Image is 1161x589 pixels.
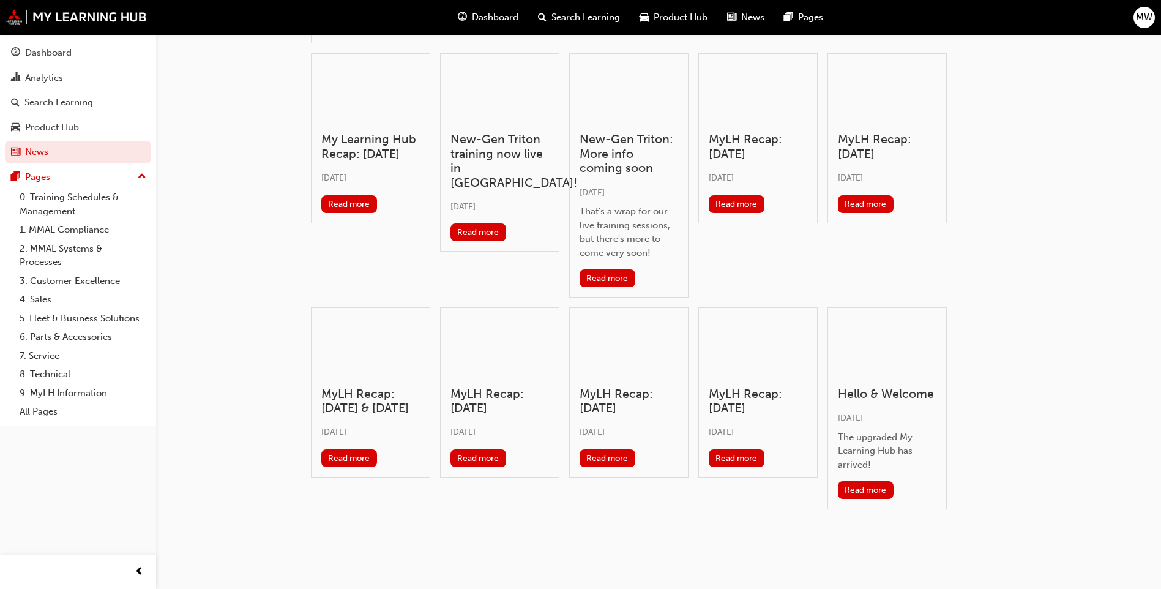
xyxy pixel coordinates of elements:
a: 4. Sales [15,290,151,309]
a: MyLH Recap: [DATE] & [DATE][DATE]Read more [311,307,430,478]
a: MyLH Recap: [DATE][DATE]Read more [698,307,818,478]
button: Pages [5,166,151,189]
span: Search Learning [551,10,620,24]
a: All Pages [15,402,151,421]
span: pages-icon [11,172,20,183]
a: New-Gen Triton: More info coming soon[DATE]That's a wrap for our live training sessions, but ther... [569,53,689,298]
div: Product Hub [25,121,79,135]
span: guage-icon [458,10,467,25]
a: MyLH Recap: [DATE][DATE]Read more [440,307,559,478]
a: Search Learning [5,91,151,114]
h3: Hello & Welcome [838,387,936,401]
a: 8. Technical [15,365,151,384]
button: Read more [450,223,506,241]
span: [DATE] [450,201,476,212]
span: [DATE] [580,427,605,437]
a: Hello & Welcome[DATE]The upgraded My Learning Hub has arrived!Read more [827,307,947,509]
a: Analytics [5,67,151,89]
a: Dashboard [5,42,151,64]
span: [DATE] [321,173,346,183]
span: pages-icon [784,10,793,25]
div: Search Learning [24,96,93,110]
div: Analytics [25,71,63,85]
span: [DATE] [709,173,734,183]
span: search-icon [11,97,20,108]
span: car-icon [11,122,20,133]
a: 6. Parts & Accessories [15,328,151,347]
span: up-icon [138,169,146,185]
a: car-iconProduct Hub [630,5,717,30]
div: The upgraded My Learning Hub has arrived! [838,430,936,472]
span: Product Hub [654,10,707,24]
a: News [5,141,151,163]
a: 3. Customer Excellence [15,272,151,291]
span: guage-icon [11,48,20,59]
h3: MyLH Recap: [DATE] [709,387,807,416]
span: [DATE] [450,427,476,437]
a: Product Hub [5,116,151,139]
button: Read more [321,449,377,467]
span: [DATE] [580,187,605,198]
div: Pages [25,170,50,184]
span: Pages [798,10,823,24]
span: [DATE] [838,413,863,423]
button: Read more [838,195,894,213]
span: search-icon [538,10,547,25]
h3: New-Gen Triton: More info coming soon [580,132,678,175]
h3: New-Gen Triton training now live in [GEOGRAPHIC_DATA]! [450,132,549,190]
button: Read more [580,269,635,287]
span: [DATE] [838,173,863,183]
button: MW [1133,7,1155,28]
a: New-Gen Triton training now live in [GEOGRAPHIC_DATA]![DATE]Read more [440,53,559,252]
button: Read more [321,195,377,213]
span: Dashboard [472,10,518,24]
a: 2. MMAL Systems & Processes [15,239,151,272]
a: 1. MMAL Compliance [15,220,151,239]
span: [DATE] [709,427,734,437]
span: news-icon [11,147,20,158]
span: [DATE] [321,427,346,437]
h3: MyLH Recap: [DATE] [709,132,807,161]
span: car-icon [640,10,649,25]
button: DashboardAnalyticsSearch LearningProduct HubNews [5,39,151,166]
h3: MyLH Recap: [DATE] [580,387,678,416]
a: 5. Fleet & Business Solutions [15,309,151,328]
div: Dashboard [25,46,72,60]
a: MyLH Recap: [DATE][DATE]Read more [827,53,947,223]
button: Read more [450,449,506,467]
button: Read more [709,195,764,213]
h3: MyLH Recap: [DATE] [838,132,936,161]
button: Read more [709,449,764,467]
span: MW [1136,10,1152,24]
img: mmal [6,9,147,25]
a: My Learning Hub Recap: [DATE][DATE]Read more [311,53,430,223]
h3: MyLH Recap: [DATE] [450,387,549,416]
span: News [741,10,764,24]
a: 7. Service [15,347,151,366]
a: MyLH Recap: [DATE][DATE]Read more [569,307,689,478]
span: chart-icon [11,73,20,84]
h3: My Learning Hub Recap: [DATE] [321,132,420,161]
span: news-icon [727,10,736,25]
a: 0. Training Schedules & Management [15,188,151,220]
a: MyLH Recap: [DATE][DATE]Read more [698,53,818,223]
a: guage-iconDashboard [448,5,528,30]
span: prev-icon [135,565,144,580]
h3: MyLH Recap: [DATE] & [DATE] [321,387,420,416]
a: pages-iconPages [774,5,833,30]
div: That's a wrap for our live training sessions, but there's more to come very soon! [580,204,678,260]
a: news-iconNews [717,5,774,30]
a: 9. MyLH Information [15,384,151,403]
button: Read more [838,481,894,499]
a: search-iconSearch Learning [528,5,630,30]
button: Read more [580,449,635,467]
